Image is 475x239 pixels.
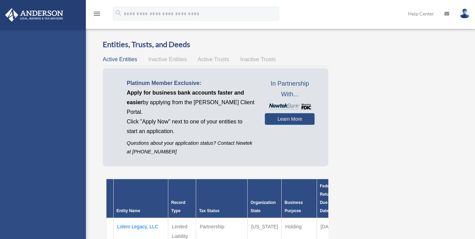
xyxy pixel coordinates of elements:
[460,9,470,19] img: User Pic
[248,179,282,218] th: Organization State
[127,139,255,156] p: Questions about your application status? Contact Newtek at [PHONE_NUMBER]
[127,78,255,88] p: Platinum Member Exclusive:
[317,179,339,218] th: Federal Return Due Date
[93,12,101,18] a: menu
[103,56,137,62] span: Active Entities
[268,104,311,110] img: NewtekBankLogoSM.png
[127,88,255,117] p: by applying from the [PERSON_NAME] Client Portal.
[168,179,196,218] th: Record Type
[114,179,168,218] th: Entity Name
[3,8,65,22] img: Anderson Advisors Platinum Portal
[93,10,101,18] i: menu
[196,179,248,218] th: Tax Status
[115,9,122,17] i: search
[265,78,315,100] span: In Partnership With...
[127,90,244,105] span: Apply for business bank accounts faster and easier
[265,113,315,125] a: Learn More
[127,117,255,136] p: Click "Apply Now" next to one of your entities to start an application.
[103,39,328,50] h3: Entities, Trusts, and Deeds
[198,56,229,62] span: Active Trusts
[240,56,276,62] span: Inactive Trusts
[148,56,187,62] span: Inactive Entities
[282,179,317,218] th: Business Purpose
